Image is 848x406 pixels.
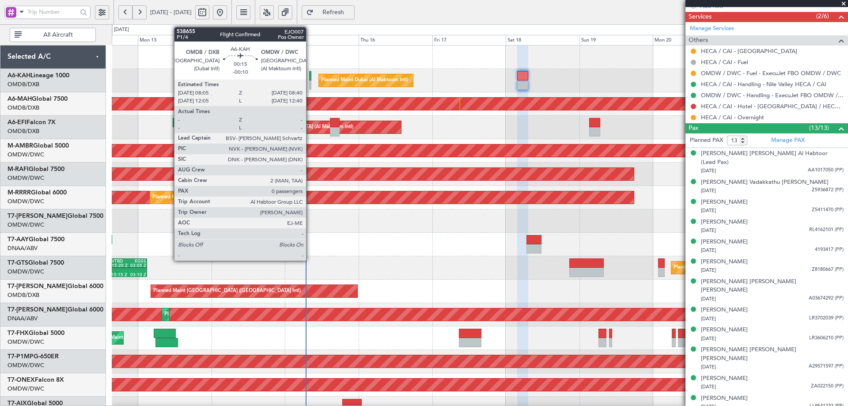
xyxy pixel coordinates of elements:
[8,330,29,336] span: T7-FHX
[701,80,826,88] a: HECA / CAI - Handling - Nile Valley HECA / CAI
[689,12,712,22] span: Services
[8,166,64,172] a: M-RAFIGlobal 7500
[809,226,844,234] span: RL4162101 (PP)
[809,295,844,302] span: A03674292 (PP)
[653,35,727,46] div: Mon 20
[674,261,777,274] div: Planned Maint [GEOGRAPHIC_DATA] (Seletar)
[112,263,129,268] div: 15:20 Z
[432,35,506,46] div: Fri 17
[23,32,93,38] span: All Aircraft
[701,91,844,99] a: OMDW / DWC - Handling - ExecuJet FBO OMDW / DWC
[815,246,844,254] span: 4193417 (PP)
[164,308,251,321] div: Planned Maint Dubai (Al Maktoum Intl)
[8,221,44,229] a: OMDW/DWC
[701,218,748,227] div: [PERSON_NAME]
[811,383,844,390] span: ZA022150 (PP)
[8,151,44,159] a: OMDW/DWC
[129,259,146,263] div: EGSS
[8,72,30,79] span: A6-KAH
[701,178,829,187] div: [PERSON_NAME] Vadakkathu [PERSON_NAME]
[808,167,844,174] span: AA1017050 (PP)
[152,191,239,204] div: Planned Maint Dubai (Al Maktoum Intl)
[8,236,64,243] a: T7-AAYGlobal 7500
[809,315,844,322] span: LR3702039 (PP)
[812,186,844,194] span: Z5936872 (PP)
[8,213,68,219] span: T7-[PERSON_NAME]
[8,72,69,79] a: A6-KAHLineage 1000
[701,47,797,55] a: HECA / CAI - [GEOGRAPHIC_DATA]
[701,326,748,334] div: [PERSON_NAME]
[8,353,34,360] span: T7-P1MP
[8,174,44,182] a: OMDW/DWC
[701,383,716,390] span: [DATE]
[8,143,69,149] a: M-AMBRGlobal 5000
[8,244,38,252] a: DNAA/ABV
[8,283,68,289] span: T7-[PERSON_NAME]
[285,35,359,46] div: Wed 15
[701,374,748,383] div: [PERSON_NAME]
[701,167,716,174] span: [DATE]
[8,197,44,205] a: OMDW/DWC
[8,315,38,323] a: DNAA/ABV
[359,35,432,46] div: Thu 16
[701,102,844,110] a: HECA / CAI - Hotel - [GEOGRAPHIC_DATA] / HECA / CAI
[8,166,29,172] span: M-RAFI
[153,285,301,298] div: Planned Maint [GEOGRAPHIC_DATA] ([GEOGRAPHIC_DATA] Intl)
[8,190,31,196] span: M-RRRR
[8,236,29,243] span: T7-AAY
[114,26,129,34] div: [DATE]
[809,123,829,133] span: (13/13)
[8,283,103,289] a: T7-[PERSON_NAME]Global 6000
[701,306,748,315] div: [PERSON_NAME]
[8,330,64,336] a: T7-FHXGlobal 5000
[112,259,129,263] div: VTBD
[8,385,44,393] a: OMDW/DWC
[690,136,723,145] label: Planned PAX
[701,258,748,266] div: [PERSON_NAME]
[701,267,716,273] span: [DATE]
[8,338,44,346] a: OMDW/DWC
[8,213,103,219] a: T7-[PERSON_NAME]Global 7500
[812,206,844,214] span: Z5411470 (PP)
[27,5,77,19] input: Trip Number
[701,227,716,234] span: [DATE]
[315,9,352,15] span: Refresh
[701,69,841,77] a: OMDW / DWC - Fuel - ExecuJet FBO OMDW / DWC
[8,353,59,360] a: T7-P1MPG-650ER
[8,119,56,125] a: A6-EFIFalcon 7X
[701,238,748,247] div: [PERSON_NAME]
[111,273,129,277] div: 15:15 Z
[689,35,708,46] span: Others
[8,80,39,88] a: OMDB/DXB
[701,58,748,66] a: HECA / CAI - Fuel
[579,35,653,46] div: Sun 19
[8,307,68,313] span: T7-[PERSON_NAME]
[8,260,64,266] a: T7-GTSGlobal 7500
[150,8,192,16] span: [DATE] - [DATE]
[226,167,313,181] div: Planned Maint Dubai (Al Maktoum Intl)
[690,24,734,33] a: Manage Services
[8,377,64,383] a: T7-ONEXFalcon 8X
[8,361,44,369] a: OMDW/DWC
[321,74,408,87] div: Planned Maint Dubai (Al Maktoum Intl)
[701,198,748,207] div: [PERSON_NAME]
[701,296,716,302] span: [DATE]
[8,260,28,266] span: T7-GTS
[701,345,844,363] div: [PERSON_NAME] [PERSON_NAME] [PERSON_NAME]
[10,28,96,42] button: All Aircraft
[812,266,844,273] span: Z8180667 (PP)
[701,114,764,121] a: HECA / CAI - Overnight
[8,268,44,276] a: OMDW/DWC
[8,377,35,383] span: T7-ONEX
[701,149,844,167] div: [PERSON_NAME] [PERSON_NAME] Al Habtoor (Lead Pax)
[701,315,716,322] span: [DATE]
[223,121,353,134] div: Unplanned Maint [GEOGRAPHIC_DATA] (Al Maktoum Intl)
[701,207,716,214] span: [DATE]
[212,35,285,46] div: Tue 14
[701,335,716,342] span: [DATE]
[701,187,716,194] span: [DATE]
[701,394,748,403] div: [PERSON_NAME]
[8,104,39,112] a: OMDB/DXB
[689,123,698,133] span: Pax
[771,136,805,145] a: Manage PAX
